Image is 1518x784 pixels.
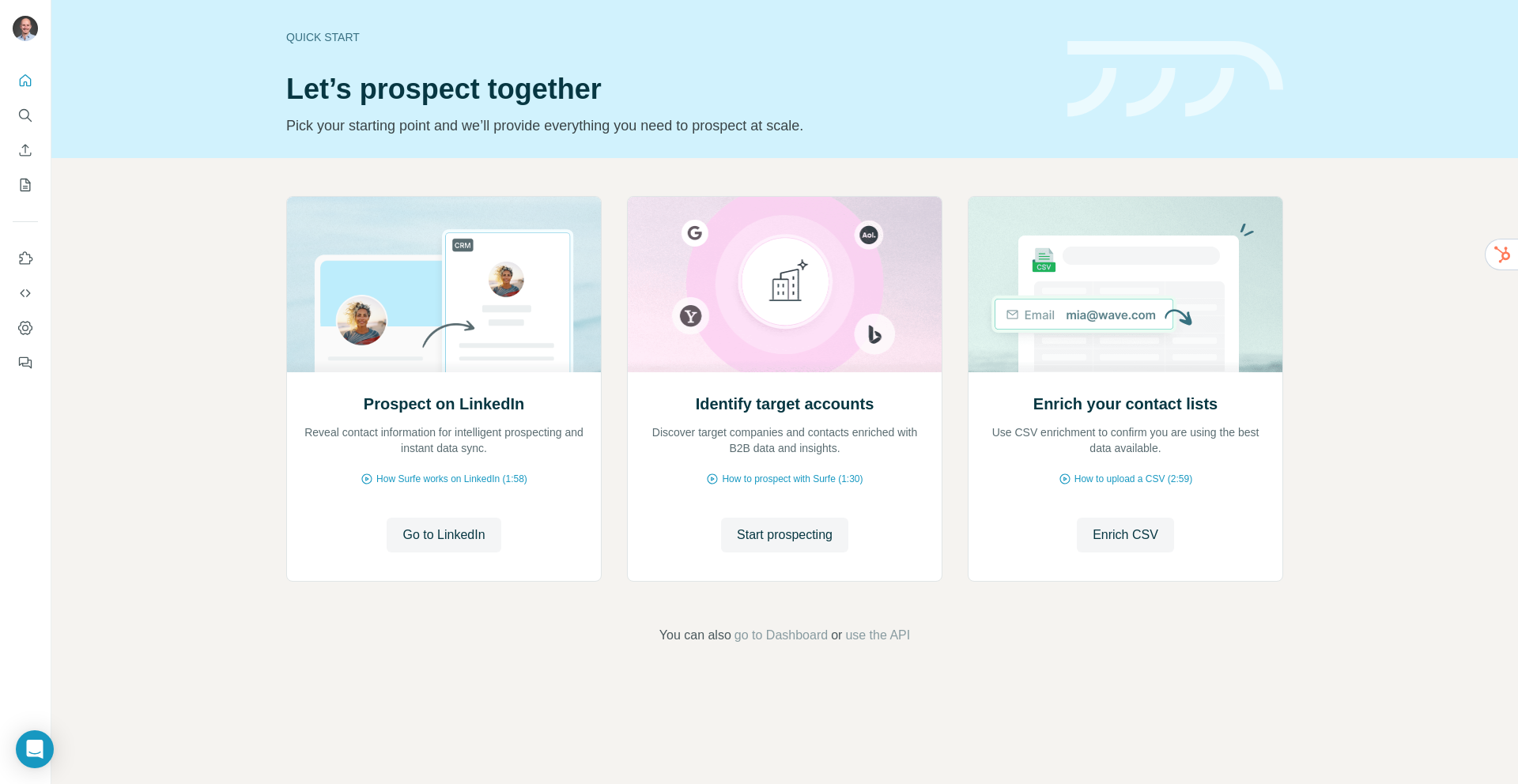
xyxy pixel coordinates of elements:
p: Pick your starting point and we’ll provide everything you need to prospect at scale. [286,115,1048,137]
button: use the API [845,626,910,645]
button: Start prospecting [721,518,848,552]
span: Enrich CSV [1093,526,1158,545]
button: Search [13,101,38,130]
button: Go to LinkedIn [387,518,500,552]
span: or [831,626,842,645]
h1: Let’s prospect together [286,73,1048,105]
span: How to upload a CSV (2:59) [1074,472,1192,486]
button: Quick start [13,66,38,95]
p: Use CSV enrichment to confirm you are using the best data available. [984,424,1267,456]
button: My lists [13,171,38,199]
div: Quick start [286,29,1048,45]
p: Reveal contact information for intelligent prospecting and instant data sync. [303,424,585,456]
button: Dashboard [13,314,38,342]
button: Enrich CSV [13,136,38,164]
img: Avatar [13,16,38,41]
img: Enrich your contact lists [968,197,1283,372]
span: Start prospecting [737,526,833,545]
button: go to Dashboard [734,626,828,645]
button: Use Surfe API [13,279,38,307]
span: How Surfe works on LinkedIn (1:58) [376,472,527,486]
h2: Identify target accounts [696,393,874,415]
span: You can also [659,626,731,645]
button: Use Surfe on LinkedIn [13,244,38,273]
div: Open Intercom Messenger [16,730,54,768]
h2: Enrich your contact lists [1033,393,1218,415]
span: How to prospect with Surfe (1:30) [722,472,863,486]
h2: Prospect on LinkedIn [364,393,524,415]
img: Prospect on LinkedIn [286,197,602,372]
span: Go to LinkedIn [402,526,485,545]
button: Feedback [13,349,38,377]
img: banner [1067,41,1283,118]
button: Enrich CSV [1077,518,1174,552]
p: Discover target companies and contacts enriched with B2B data and insights. [644,424,926,456]
img: Identify target accounts [627,197,942,372]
